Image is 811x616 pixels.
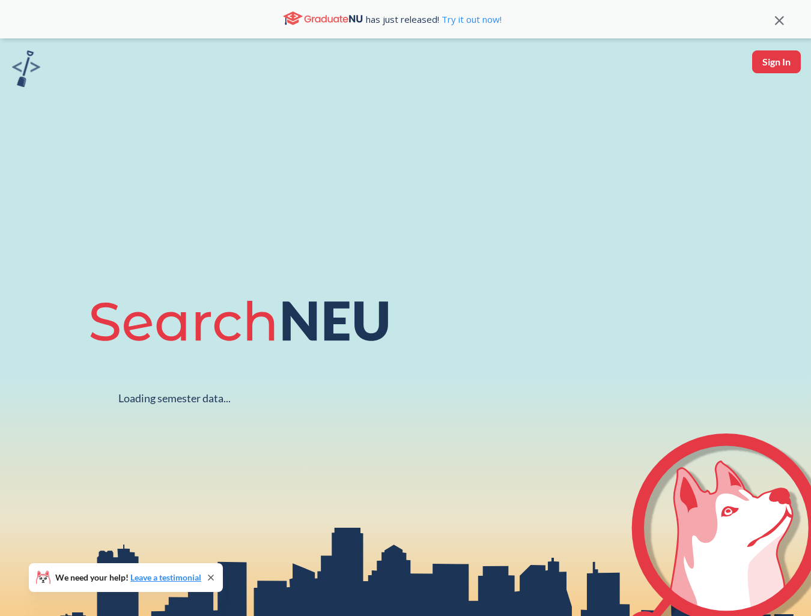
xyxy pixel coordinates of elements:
a: Try it out now! [439,13,502,25]
span: has just released! [366,13,502,26]
button: Sign In [752,50,801,73]
a: sandbox logo [12,50,40,91]
a: Leave a testimonial [130,572,201,582]
span: We need your help! [55,573,201,582]
div: Loading semester data... [118,391,231,405]
img: sandbox logo [12,50,40,87]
